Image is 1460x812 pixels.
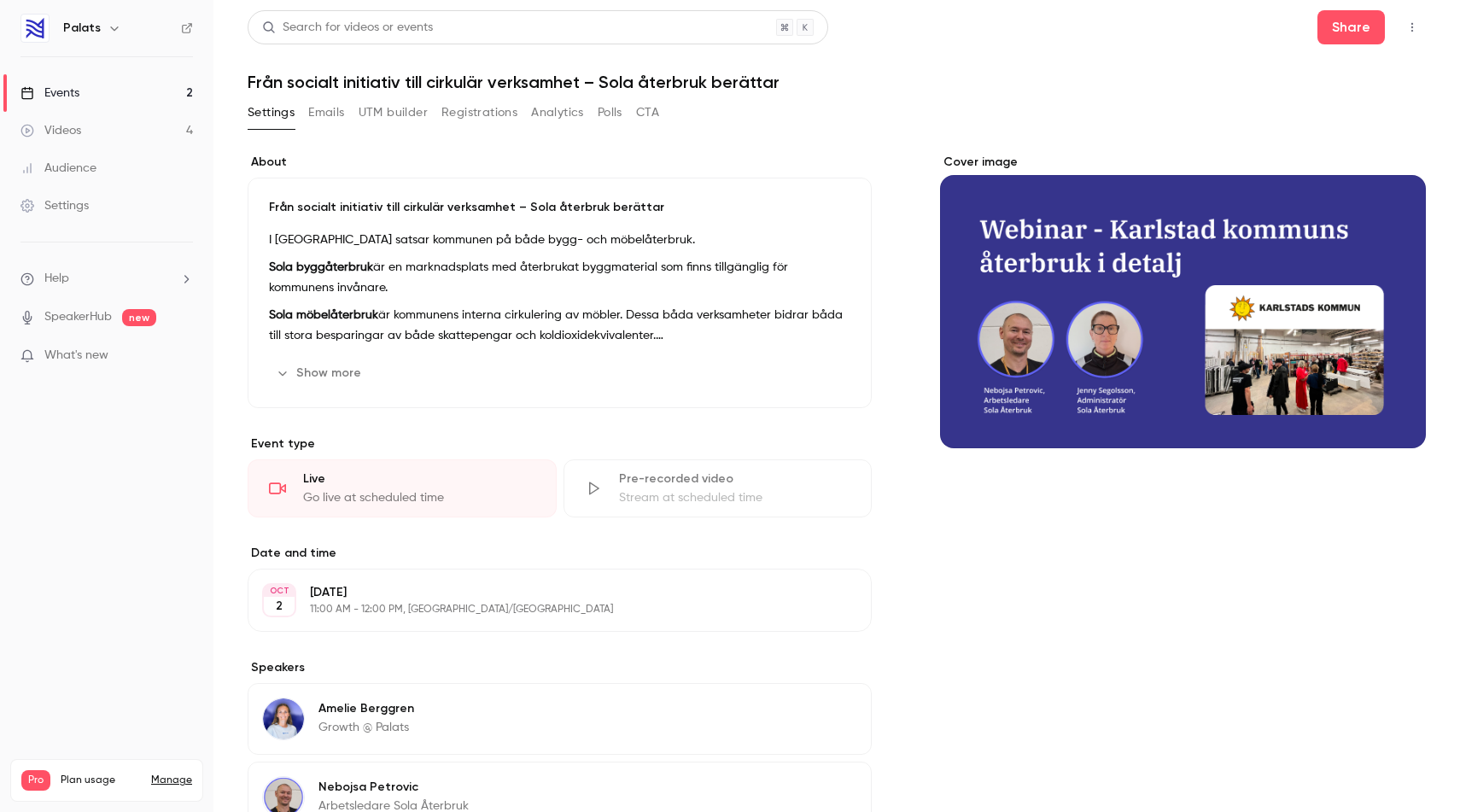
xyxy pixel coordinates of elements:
p: 2 [276,598,283,615]
div: Search for videos or events [262,19,433,37]
iframe: Noticeable Trigger [172,348,193,364]
span: Help [44,270,69,288]
button: Emails [308,99,344,126]
div: OCT [264,585,295,597]
section: Cover image [940,154,1426,448]
div: Live [303,470,535,488]
div: Videos [20,122,81,139]
div: Amelie BerggrenAmelie BerggrenGrowth @ Palats [248,683,872,755]
span: Pro [21,770,50,791]
button: UTM builder [359,99,428,126]
button: Polls [598,99,622,126]
div: Go live at scheduled time [303,489,535,506]
span: What's new [44,347,108,365]
div: LiveGo live at scheduled time [248,459,557,517]
strong: Sola möbelåterbruk [269,309,378,321]
p: är kommunens interna cirkulering av möbler. Dessa båda verksamheter bidrar båda till stora bespar... [269,305,850,346]
button: Analytics [531,99,584,126]
span: Plan usage [61,774,141,787]
div: Audience [20,160,96,177]
label: Cover image [940,154,1426,171]
button: Registrations [441,99,517,126]
div: Stream at scheduled time [619,489,851,506]
p: Event type [248,435,872,453]
p: Growth @ Palats [318,719,414,736]
a: SpeakerHub [44,308,112,326]
img: Palats [21,15,49,42]
button: Show more [269,359,371,387]
label: Date and time [248,545,872,562]
p: är en marknadsplats med återbrukat byggmaterial som finns tillgänglig för kommunens invånare. [269,257,850,298]
p: Nebojsa Petrovic [318,779,469,796]
div: Pre-recorded video [619,470,851,488]
p: [DATE] [310,584,781,601]
h6: Palats [63,20,101,37]
li: help-dropdown-opener [20,270,193,288]
strong: Sola byggåterbruk [269,261,373,273]
div: Events [20,85,79,102]
p: I [GEOGRAPHIC_DATA] satsar kommunen på både bygg- och möbelåterbruk. [269,230,850,250]
p: Amelie Berggren [318,700,414,717]
label: Speakers [248,659,872,676]
p: 11:00 AM - 12:00 PM, [GEOGRAPHIC_DATA]/[GEOGRAPHIC_DATA] [310,603,781,616]
button: Settings [248,99,295,126]
button: Share [1317,10,1385,44]
img: Amelie Berggren [263,698,304,739]
h1: Från socialt initiativ till cirkulär verksamhet – Sola återbruk berättar [248,72,1426,92]
span: new [122,309,156,326]
label: About [248,154,872,171]
a: Manage [151,774,192,787]
p: Från socialt initiativ till cirkulär verksamhet – Sola återbruk berättar [269,199,850,216]
button: CTA [636,99,659,126]
div: Settings [20,197,89,214]
div: Pre-recorded videoStream at scheduled time [564,459,873,517]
